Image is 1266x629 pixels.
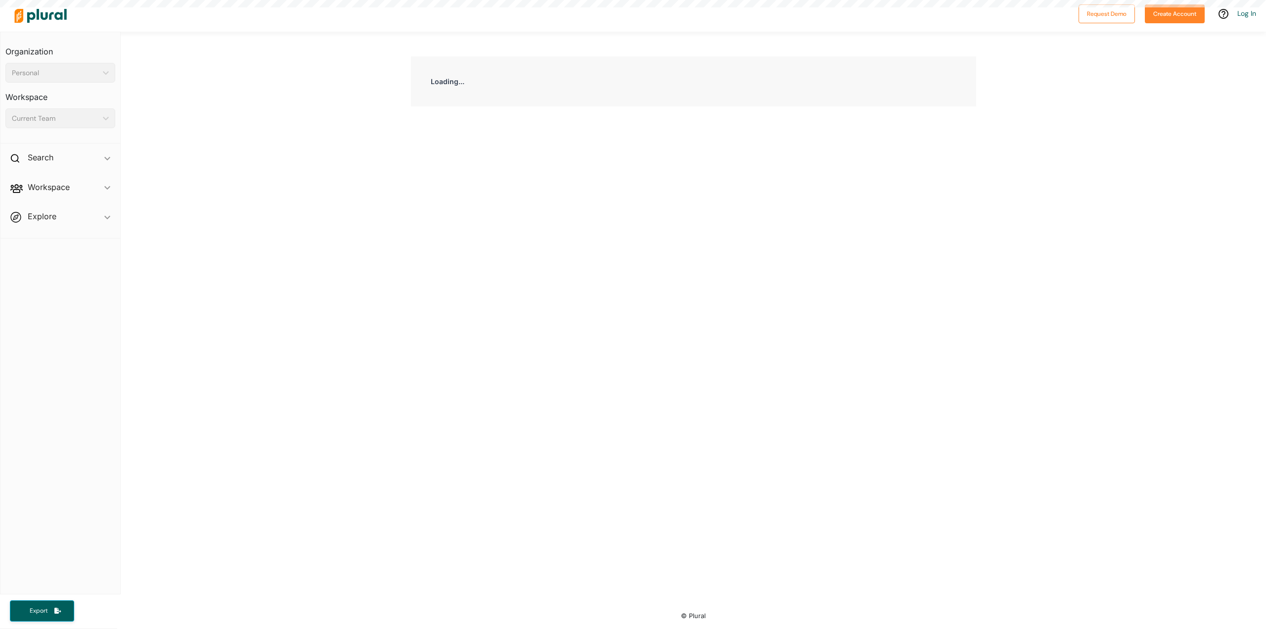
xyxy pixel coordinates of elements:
[1237,9,1256,18] a: Log In
[12,113,99,124] div: Current Team
[28,152,53,163] h2: Search
[1079,4,1135,23] button: Request Demo
[10,600,74,622] button: Export
[1145,4,1205,23] button: Create Account
[1145,8,1205,18] a: Create Account
[411,56,976,106] div: Loading...
[12,68,99,78] div: Personal
[5,83,115,104] h3: Workspace
[1079,8,1135,18] a: Request Demo
[681,612,706,620] small: © Plural
[23,607,54,615] span: Export
[5,37,115,59] h3: Organization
